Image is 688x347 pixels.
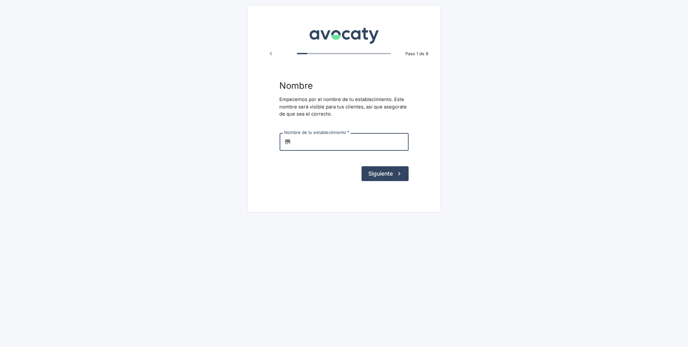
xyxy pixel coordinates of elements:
span: Paso 1 de 8 [401,51,433,57]
p: Empecemos por el nombre de tu establecimiento. Este nombre será visible para tus clientes, así qu... [280,96,409,117]
button: Paso anterior [265,47,277,60]
label: Nombre de tu establecimiento [284,130,349,136]
button: Siguiente [362,166,409,181]
img: Avocaty [308,23,380,45]
h3: Nombre [280,80,409,91]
